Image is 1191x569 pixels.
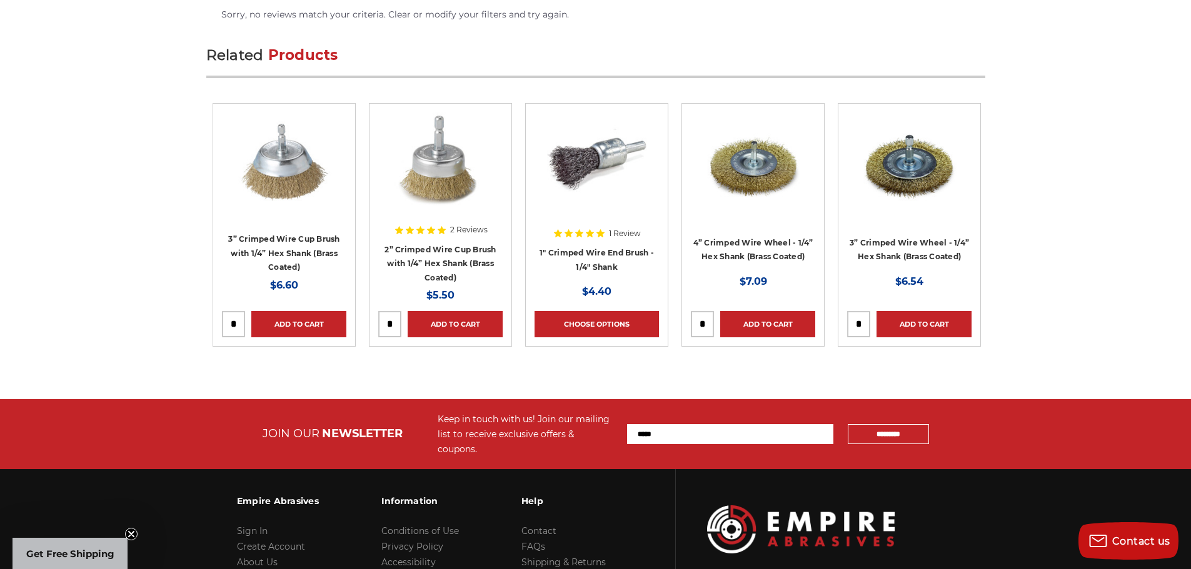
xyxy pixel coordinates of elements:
[438,412,615,457] div: Keep in touch with us! Join our mailing list to receive exclusive offers & coupons.
[450,226,488,234] span: 2 Reviews
[693,238,813,262] a: 4” Crimped Wire Wheel - 1/4” Hex Shank (Brass Coated)
[322,427,403,440] span: NEWSLETTER
[703,112,803,212] img: 4 inch brass coated crimped wire wheel
[691,112,815,231] a: 4 inch brass coated crimped wire wheel
[206,46,264,64] span: Related
[237,557,278,568] a: About Us
[237,525,268,537] a: Sign In
[850,238,969,262] a: 3” Crimped Wire Wheel - 1/4” Hex Shank (Brass Coated)
[381,488,459,514] h3: Information
[251,311,346,337] a: Add to Cart
[521,488,606,514] h3: Help
[384,245,496,282] a: 2” Crimped Wire Cup Brush with 1/4” Hex Shank (Brass Coated)
[535,112,659,231] a: 1" Crimped Wire End Brush - 1/4" Shank
[609,230,641,237] span: 1 Review
[720,311,815,337] a: Add to Cart
[13,538,128,569] div: Get Free ShippingClose teaser
[521,557,606,568] a: Shipping & Returns
[125,528,138,540] button: Close teaser
[381,557,436,568] a: Accessibility
[521,541,545,552] a: FAQs
[222,112,346,231] a: 3" Crimped Cup Brush with Brass Bristles and 1/4 Inch Hex Shank
[228,234,339,272] a: 3” Crimped Wire Cup Brush with 1/4” Hex Shank (Brass Coated)
[234,112,334,212] img: 3" Crimped Cup Brush with Brass Bristles and 1/4 Inch Hex Shank
[378,112,503,231] a: 2" brass crimped wire cup brush with 1/4" hex shank
[426,289,455,301] span: $5.50
[268,46,338,64] span: Products
[707,505,895,553] img: Empire Abrasives Logo Image
[26,548,114,560] span: Get Free Shipping
[1112,535,1170,547] span: Contact us
[895,275,923,287] span: $6.54
[1078,522,1178,560] button: Contact us
[582,285,611,297] span: $4.40
[381,525,459,537] a: Conditions of Use
[381,541,443,552] a: Privacy Policy
[740,275,767,287] span: $7.09
[391,112,491,212] img: 2" brass crimped wire cup brush with 1/4" hex shank
[860,112,960,212] img: 3 inch brass coated crimped wire wheel
[270,279,298,291] span: $6.60
[263,427,319,440] span: JOIN OUR
[408,311,503,337] a: Add to Cart
[877,311,972,337] a: Add to Cart
[521,525,556,537] a: Contact
[535,311,659,337] a: Choose Options
[237,541,305,552] a: Create Account
[847,112,972,231] a: 3 inch brass coated crimped wire wheel
[221,8,970,21] div: Sorry, no reviews match your criteria. Clear or modify your filters and try again.
[540,248,654,272] a: 1" Crimped Wire End Brush - 1/4" Shank
[547,112,647,212] img: 1" Crimped Wire End Brush - 1/4" Shank
[237,488,319,514] h3: Empire Abrasives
